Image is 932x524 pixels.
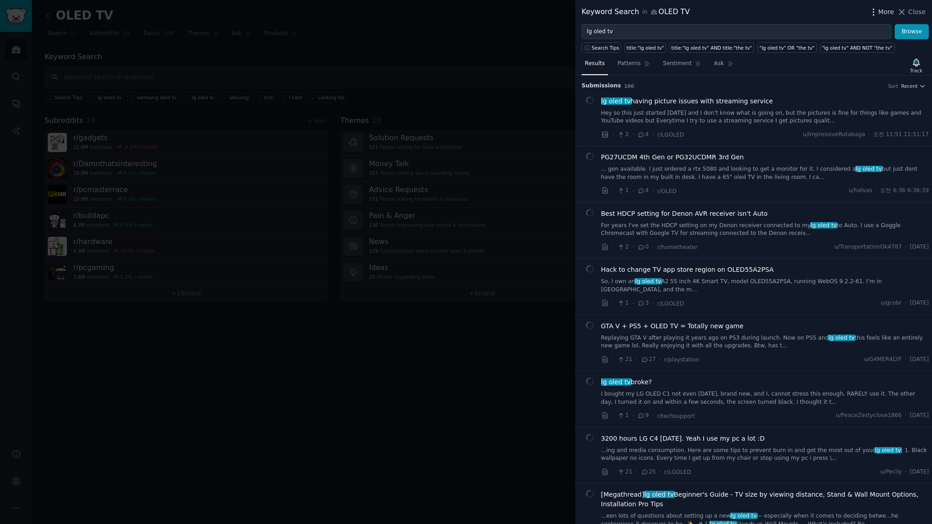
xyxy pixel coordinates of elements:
[618,60,640,68] span: Patterns
[828,335,856,341] span: lg oled tv
[617,299,628,307] span: 1
[910,356,929,364] span: [DATE]
[641,356,656,364] span: 27
[636,467,638,477] span: ·
[905,468,907,476] span: ·
[612,411,614,421] span: ·
[612,299,614,308] span: ·
[582,6,690,18] div: Keyword Search OLED TV
[601,377,652,387] a: lg oled tvbroke?
[624,42,666,53] a: title:"lg oled tv"
[601,434,765,443] a: 3200 hours LG C4 [DATE]. Yeah I use my pc a lot :D
[632,299,634,308] span: ·
[601,265,774,275] a: Hack to change TV app store region on OLED55A2PSA
[659,467,661,477] span: ·
[664,356,699,363] span: r/playstation
[895,24,929,40] button: Browse
[627,45,664,51] div: title:"lg oled tv"
[624,83,634,89] span: 100
[714,60,724,68] span: Ask
[669,42,754,53] a: title:"lg oled tv" AND title:"the tv"
[905,299,907,307] span: ·
[657,300,684,307] span: r/LGOLED
[617,356,632,364] span: 21
[888,83,898,89] div: Sort
[864,356,902,364] span: u/G4MER4LYF
[617,468,632,476] span: 21
[600,378,632,386] span: lg oled tv
[836,412,902,420] span: u/PeaceZestyclose1866
[878,7,894,17] span: More
[600,97,632,105] span: lg oled tv
[582,82,621,90] span: Submission s
[822,45,892,51] div: "lg oled tv" AND NOT "the tv"
[760,45,815,51] div: "lg oled tv" OR "the tv"
[652,299,654,308] span: ·
[617,131,628,139] span: 2
[582,56,608,75] a: Results
[730,513,758,519] span: lg oled tv
[757,42,817,53] a: "lg oled tv" OR "the tv"
[660,56,704,75] a: Sentiment
[834,243,902,251] span: u/TransportationOk4787
[876,187,877,195] span: ·
[664,469,691,475] span: r/LGOLED
[601,490,929,509] a: [Megathread]lg oled tvBeginner's Guide - TV size by viewing distance, Stand & Wall Mount Options,...
[873,131,929,139] span: 오전 11:51 11:51:17
[601,209,768,219] a: Best HDCP setting for Denon AVR receiver isn't Auto
[632,186,634,196] span: ·
[601,377,652,387] span: broke?
[637,187,648,195] span: 4
[617,412,628,420] span: 1
[632,242,634,252] span: ·
[637,243,648,251] span: 0
[601,390,929,406] a: I bought my LG OLED C1 not even [DATE], brand new, and I, cannot stress this enough, RARELY use i...
[855,166,883,172] span: lg oled tv
[905,243,907,251] span: ·
[617,243,628,251] span: 2
[652,130,654,139] span: ·
[880,187,929,195] span: 오전 6:36 6:36:39
[601,321,744,331] a: GTA V + PS5 + OLED TV = Totally new game
[874,447,902,453] span: lg oled tv
[632,411,634,421] span: ·
[614,56,653,75] a: Patterns
[652,242,654,252] span: ·
[601,222,929,238] a: For years I've set the HDCP setting on my Denon receiver connected to mylg oled tvto Auto. I use ...
[601,490,929,509] span: [Megathread] Beginner's Guide - TV size by viewing distance, Stand & Wall Mount Options, Installa...
[657,188,677,194] span: r/OLED
[910,67,922,74] div: Track
[657,132,684,138] span: r/LGOLED
[907,56,926,75] button: Track
[869,7,894,17] button: More
[663,60,692,68] span: Sentiment
[601,97,773,106] a: lg oled tvhaving picture issues with streaming service
[612,467,614,477] span: ·
[601,153,744,162] span: PG27UCDM 4th Gen or PG32UCDMR 3rd Gen
[652,411,654,421] span: ·
[601,447,929,463] a: ...ing and media consumption. Here are some tips to prevent burn in and get the most out of yourl...
[657,413,695,419] span: r/techsupport
[582,42,621,53] button: Search Tips
[637,131,648,139] span: 4
[908,7,926,17] span: Close
[582,24,891,40] input: Try a keyword related to your business
[612,130,614,139] span: ·
[637,412,648,420] span: 9
[636,355,638,364] span: ·
[910,299,929,307] span: [DATE]
[901,83,917,89] span: Recent
[617,187,628,195] span: 1
[592,45,619,51] span: Search Tips
[612,355,614,364] span: ·
[585,60,605,68] span: Results
[601,334,929,350] a: Replaying GTA V after playing it years ago on PS3 during launch. Now on PS5 andlg oled tvthis fee...
[905,356,907,364] span: ·
[820,42,895,53] a: "lg oled tv" AND NOT "the tv"
[643,491,675,498] span: lg oled tv
[910,468,929,476] span: [DATE]
[634,278,662,285] span: lg oled tv
[881,299,902,307] span: u/gcobr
